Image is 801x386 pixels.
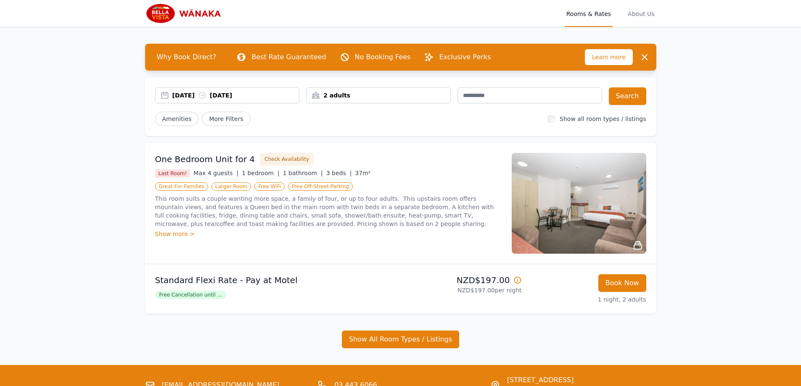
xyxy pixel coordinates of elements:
p: Standard Flexi Rate - Pay at Motel [155,274,397,286]
label: Show all room types / listings [560,116,646,122]
span: 1 bedroom | [242,170,280,176]
button: Search [609,87,646,105]
button: Check Availability [260,153,314,165]
span: Max 4 guests | [193,170,238,176]
button: Amenities [155,112,199,126]
p: Best Rate Guaranteed [251,52,326,62]
span: Larger Room [211,182,251,191]
p: No Booking Fees [355,52,411,62]
span: 1 bathroom | [283,170,323,176]
div: [DATE] [DATE] [172,91,299,100]
h3: One Bedroom Unit for 4 [155,153,255,165]
div: Show more > [155,230,502,238]
span: Great For Families [155,182,208,191]
p: NZD$197.00 [404,274,522,286]
p: Exclusive Perks [439,52,491,62]
div: 2 adults [307,91,450,100]
img: Bella Vista Wanaka [145,3,226,24]
p: 1 night, 2 adults [529,295,646,304]
p: NZD$197.00 per night [404,286,522,294]
span: Free Cancellation until ... [155,291,226,299]
span: 3 beds | [326,170,352,176]
button: Book Now [598,274,646,292]
span: Free Off-Street Parking [288,182,353,191]
span: [STREET_ADDRESS] [507,375,620,385]
button: Show All Room Types / Listings [342,331,460,348]
p: This room suits a couple wanting more space, a family of four, or up to four adults. This upstair... [155,194,502,228]
span: 37m² [355,170,370,176]
span: More Filters [202,112,250,126]
span: Last Room! [155,169,190,178]
span: Free WiFi [254,182,285,191]
span: Learn more [585,49,633,65]
span: Why Book Direct? [150,49,223,66]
